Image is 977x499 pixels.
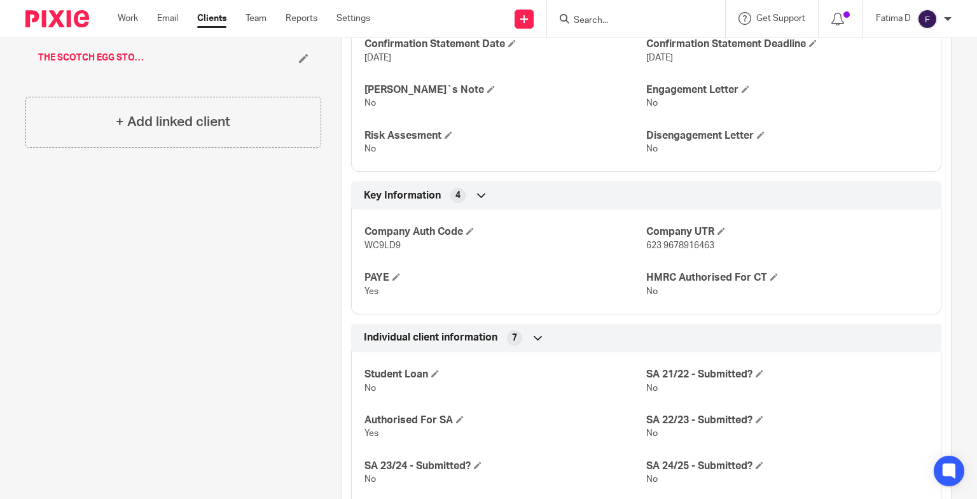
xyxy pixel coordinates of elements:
h4: Disengagement Letter [646,129,928,143]
span: No [646,384,658,393]
h4: SA 24/25 - Submitted? [646,460,928,473]
span: No [646,144,658,153]
h4: Company Auth Code [364,225,646,239]
span: No [646,287,658,296]
a: Email [157,12,178,25]
h4: Company UTR [646,225,928,239]
span: [DATE] [646,53,673,62]
h4: HMRC Authorised For CT [646,271,928,285]
p: Fatima D [876,12,911,25]
a: Work [118,12,138,25]
h4: Confirmation Statement Deadline [646,38,928,51]
span: No [364,144,376,153]
span: Individual client information [364,331,497,344]
a: Team [246,12,267,25]
a: Settings [336,12,370,25]
span: 623 9678916463 [646,241,714,250]
span: No [646,429,658,438]
span: Yes [364,287,378,296]
span: Key Information [364,189,441,202]
a: THE SCOTCH EGG STOCKPORT Ltd [38,52,146,64]
img: svg%3E [917,9,938,29]
span: No [646,475,658,484]
h4: PAYE [364,271,646,285]
span: WC9LD9 [364,241,401,250]
span: Yes [364,429,378,438]
span: 7 [512,332,517,344]
span: No [364,384,376,393]
h4: Engagement Letter [646,83,928,97]
span: Get Support [756,14,805,23]
span: No [646,99,658,108]
h4: SA 21/22 - Submitted? [646,368,928,381]
span: [DATE] [364,53,391,62]
h4: Student Loan [364,368,646,381]
h4: Authorised For SA [364,414,646,427]
h4: SA 22/23 - Submitted? [646,414,928,427]
a: Reports [286,12,317,25]
h4: Risk Assesment [364,129,646,143]
span: No [364,475,376,484]
h4: [PERSON_NAME]`s Note [364,83,646,97]
h4: Confirmation Statement Date [364,38,646,51]
a: Clients [197,12,226,25]
h4: + Add linked client [116,112,230,132]
span: 4 [455,189,461,202]
h4: SA 23/24 - Submitted? [364,460,646,473]
img: Pixie [25,10,89,27]
span: No [364,99,376,108]
input: Search [572,15,687,27]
